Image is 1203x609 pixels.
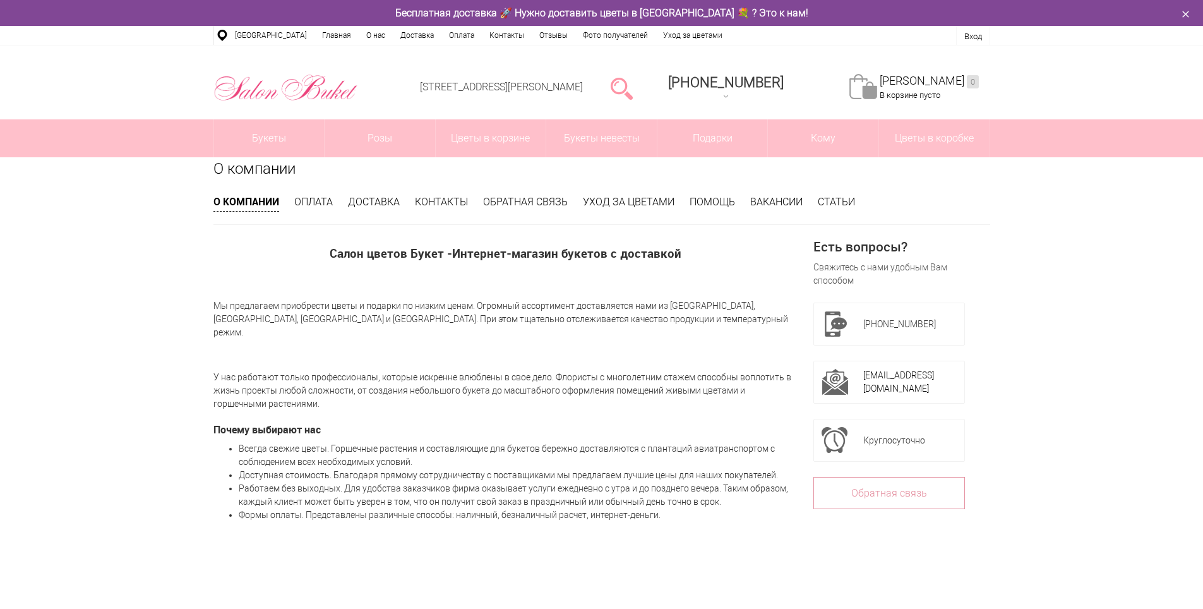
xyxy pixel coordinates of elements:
a: Главная [314,26,359,45]
div: Есть вопросы? [813,240,965,253]
a: Оплата [294,196,333,208]
a: Букеты невесты [546,119,657,157]
a: [PERSON_NAME] [880,74,979,88]
li: Доступная стоимость. Благодаря прямому сотрудничеству с поставщиками мы предлагаем лучшие цены дл... [239,469,798,482]
span: Кому [768,119,878,157]
a: Фото получателей [575,26,655,45]
a: Подарки [657,119,768,157]
a: Уход за цветами [655,26,730,45]
a: Доставка [348,196,400,208]
a: Отзывы [532,26,575,45]
span: [PHONE_NUMBER] [863,319,936,329]
a: Цветы в корзине [436,119,546,157]
p: У нас работают только профессионалы, которые искренне влюблены в свое дело. Флористы с многолетни... [213,371,798,411]
span: Салон цветов Букет - [330,245,452,261]
a: О компании [213,195,279,212]
a: [PHONE_NUMBER] [661,70,791,106]
div: Бесплатная доставка 🚀 Нужно доставить цветы в [GEOGRAPHIC_DATA] 💐 ? Это к нам! [204,6,1000,20]
a: Контакты [415,196,468,208]
a: Цветы в коробке [879,119,990,157]
a: [GEOGRAPHIC_DATA] [227,26,314,45]
img: Цветы Нижний Новгород [213,71,358,104]
a: Доставка [393,26,441,45]
div: Свяжитесь с нами удобным Вам способом [813,261,965,287]
li: Формы оплаты. Представлены различные способы: наличный, безналичный расчет, интернет-деньги. [239,509,798,522]
a: [STREET_ADDRESS][PERSON_NAME] [420,81,583,93]
a: Контакты [482,26,532,45]
a: Вакансии [750,196,803,208]
span: Интернет-магазин букетов с доставкой [452,245,681,261]
a: Уход за цветами [583,196,674,208]
a: Статьи [818,196,855,208]
b: Почему выбирают нас [213,423,321,437]
a: Обратная связь [813,477,965,509]
li: Работаем без выходных. Для удобства заказчиков фирма оказывает услуги ежедневно с утра и до поздн... [239,482,798,509]
a: [EMAIL_ADDRESS][DOMAIN_NAME] [863,370,934,394]
a: О нас [359,26,393,45]
a: Помощь [690,196,735,208]
a: Оплата [441,26,482,45]
h1: О компании [213,157,990,180]
ins: 0 [967,75,979,88]
div: Круглосуточно [863,427,957,454]
span: В корзине пусто [880,90,940,100]
span: [PHONE_NUMBER] [668,75,784,90]
a: Вход [964,32,982,41]
a: Розы [325,119,435,157]
p: Мы предлагаем приобрести цветы и подарки по низким ценам. Огромный ассортимент доставляется нами ... [213,268,798,371]
a: Букеты [214,119,325,157]
li: Всегда свежие цветы. Горшечные растения и составляющие для букетов бережно доставляются с плантац... [239,442,798,469]
a: Обратная связь [483,196,568,208]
